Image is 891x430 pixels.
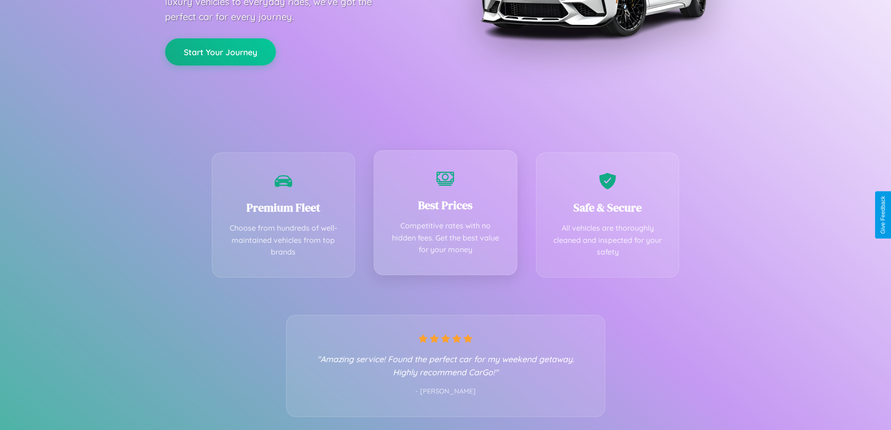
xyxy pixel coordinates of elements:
h3: Best Prices [388,197,503,213]
button: Start Your Journey [165,38,276,66]
p: All vehicles are thoroughly cleaned and inspected for your safety [551,222,665,258]
div: Give Feedback [880,196,886,234]
h3: Safe & Secure [551,200,665,215]
p: - [PERSON_NAME] [305,386,586,398]
p: Choose from hundreds of well-maintained vehicles from top brands [226,222,341,258]
p: Competitive rates with no hidden fees. Get the best value for your money [388,220,503,256]
h3: Premium Fleet [226,200,341,215]
p: "Amazing service! Found the perfect car for my weekend getaway. Highly recommend CarGo!" [305,352,586,379]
